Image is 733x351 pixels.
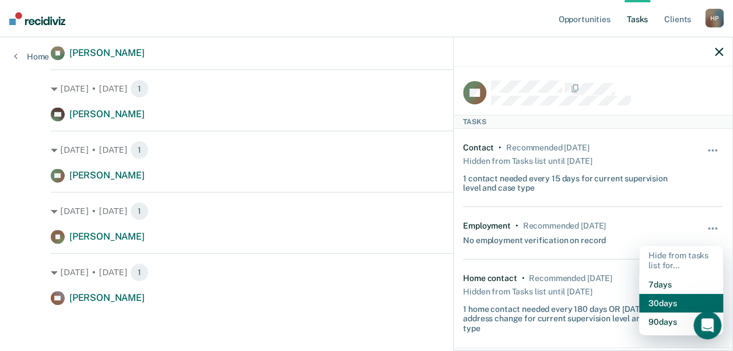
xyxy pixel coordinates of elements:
span: [PERSON_NAME] [69,47,145,58]
div: Hide from tasks list for... [639,246,723,275]
div: Tasks [454,115,732,129]
div: 1 contact needed every 15 days for current supervision level and case type [463,169,680,194]
div: Employment [463,221,511,231]
div: Hidden from Tasks list until [DATE] [463,283,592,300]
div: • [521,273,524,283]
span: 1 [130,79,149,98]
a: Home [14,51,49,62]
button: 30 days [639,294,723,313]
div: H P [705,9,724,27]
span: 1 [130,141,149,159]
div: [DATE] • [DATE] [51,141,682,159]
div: [DATE] • [DATE] [51,79,682,98]
div: Home contact [463,273,517,283]
div: Recommended 20 days ago [506,143,589,153]
div: Hidden from Tasks list until [DATE] [463,153,592,169]
span: [PERSON_NAME] [69,292,145,303]
iframe: Intercom live chat [693,311,721,339]
span: 1 [130,202,149,220]
span: [PERSON_NAME] [69,108,145,120]
span: 1 [130,263,149,282]
div: [DATE] • [DATE] [51,202,682,220]
div: • [515,221,518,231]
span: [PERSON_NAME] [69,170,145,181]
div: 1 home contact needed every 180 days OR [DATE] of an address change for current supervision level... [463,300,680,334]
button: 90 days [639,313,723,331]
div: Contact [463,143,494,153]
div: [DATE] • [DATE] [51,263,682,282]
div: Recommended in 7 days [529,273,612,283]
img: Recidiviz [9,12,65,25]
div: • [499,143,501,153]
div: No employment verification on record [463,231,606,245]
button: 7 days [639,275,723,294]
div: Recommended in 7 days [522,221,605,231]
span: [PERSON_NAME] [69,231,145,242]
